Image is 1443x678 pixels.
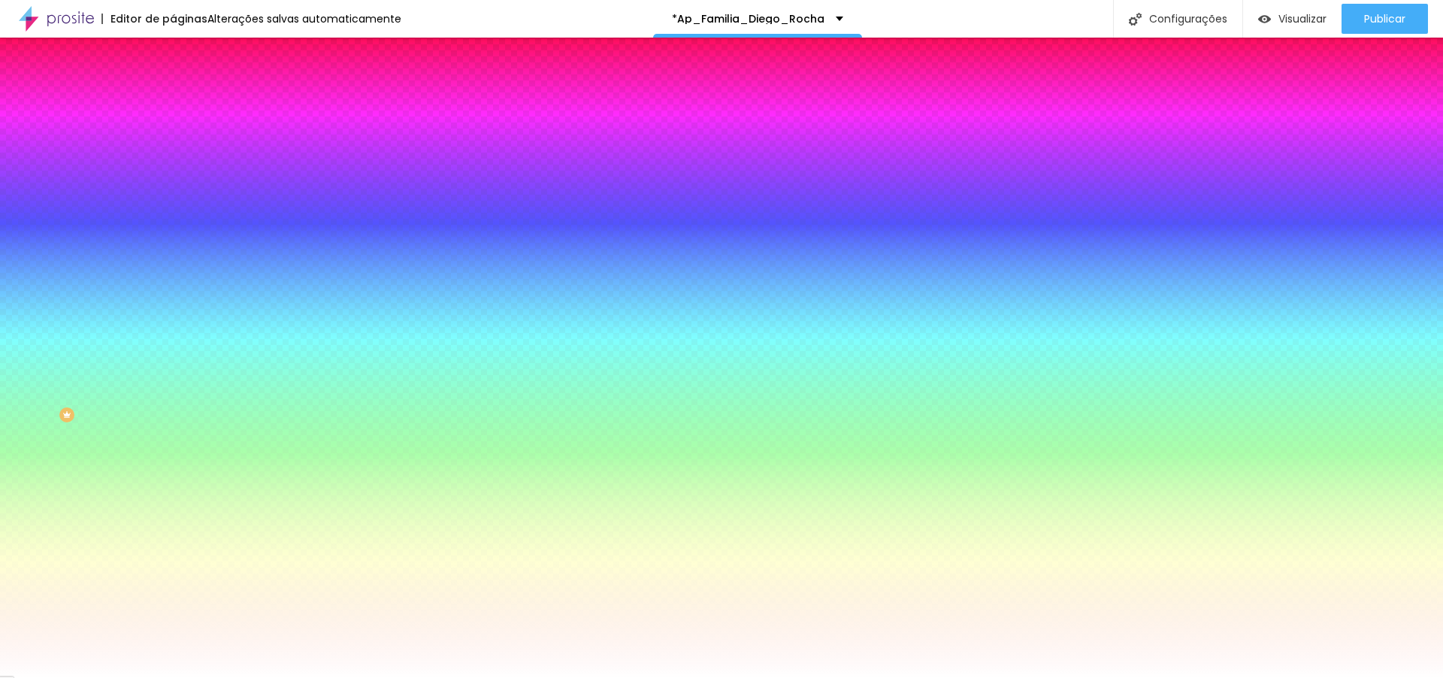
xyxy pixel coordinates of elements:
[1364,13,1405,25] span: Publicar
[1129,13,1142,26] img: Icone
[672,14,824,24] p: *Ap_Familia_Diego_Rocha
[101,14,207,24] div: Editor de páginas
[1243,4,1342,34] button: Visualizar
[1342,4,1428,34] button: Publicar
[1258,13,1271,26] img: view-1.svg
[1278,13,1327,25] span: Visualizar
[207,14,401,24] div: Alterações salvas automaticamente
